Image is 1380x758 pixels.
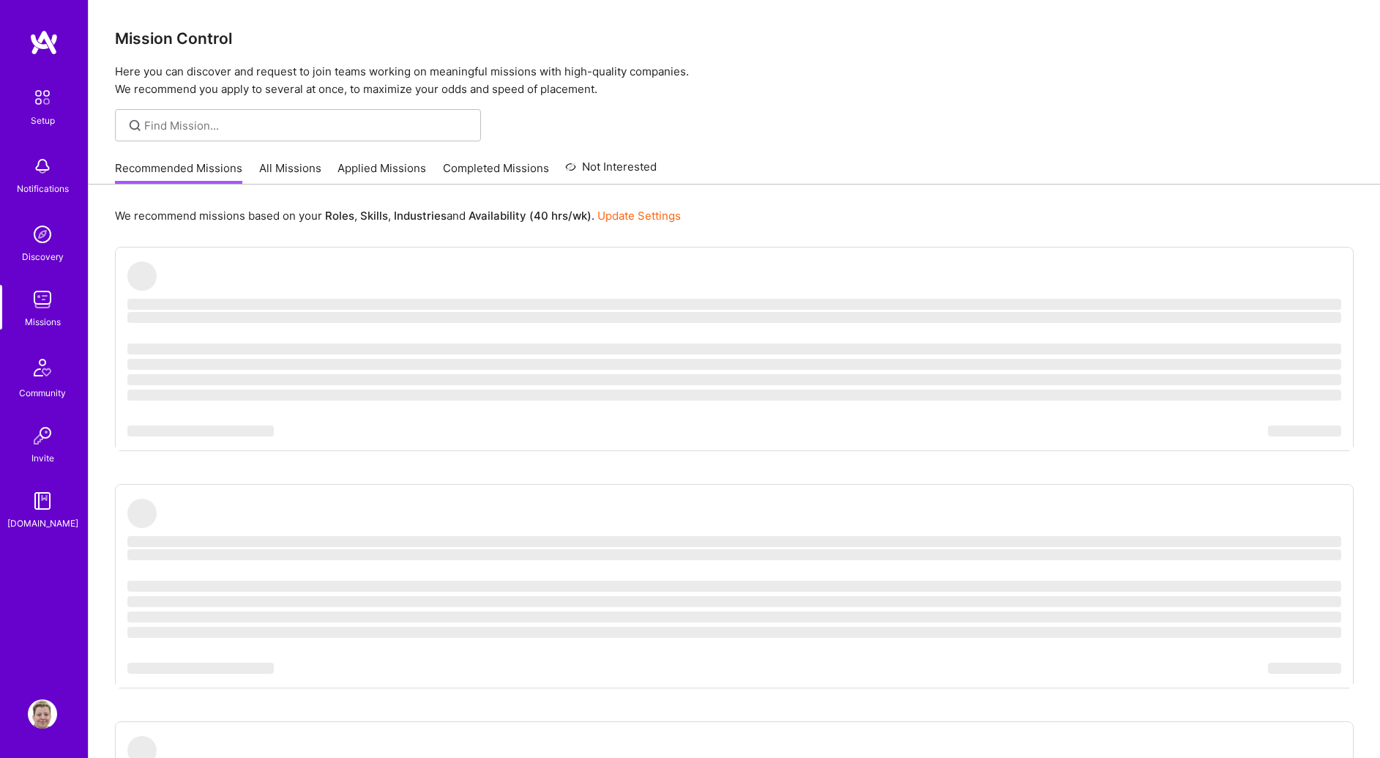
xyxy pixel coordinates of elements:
[28,421,57,450] img: Invite
[259,160,321,185] a: All Missions
[25,314,61,330] div: Missions
[360,209,388,223] b: Skills
[31,450,54,466] div: Invite
[7,516,78,531] div: [DOMAIN_NAME]
[127,117,143,134] i: icon SearchGrey
[28,285,57,314] img: teamwork
[17,181,69,196] div: Notifications
[22,249,64,264] div: Discovery
[565,158,657,185] a: Not Interested
[19,385,66,401] div: Community
[443,160,549,185] a: Completed Missions
[28,699,57,729] img: User Avatar
[394,209,447,223] b: Industries
[337,160,426,185] a: Applied Missions
[597,209,681,223] a: Update Settings
[115,29,1354,48] h3: Mission Control
[28,486,57,516] img: guide book
[31,113,55,128] div: Setup
[25,350,60,385] img: Community
[28,152,57,181] img: bell
[115,63,1354,98] p: Here you can discover and request to join teams working on meaningful missions with high-quality ...
[28,220,57,249] img: discovery
[29,29,59,56] img: logo
[24,699,61,729] a: User Avatar
[115,160,242,185] a: Recommended Missions
[325,209,354,223] b: Roles
[144,118,470,133] input: Find Mission...
[115,208,681,223] p: We recommend missions based on your , , and .
[27,82,58,113] img: setup
[469,209,592,223] b: Availability (40 hrs/wk)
